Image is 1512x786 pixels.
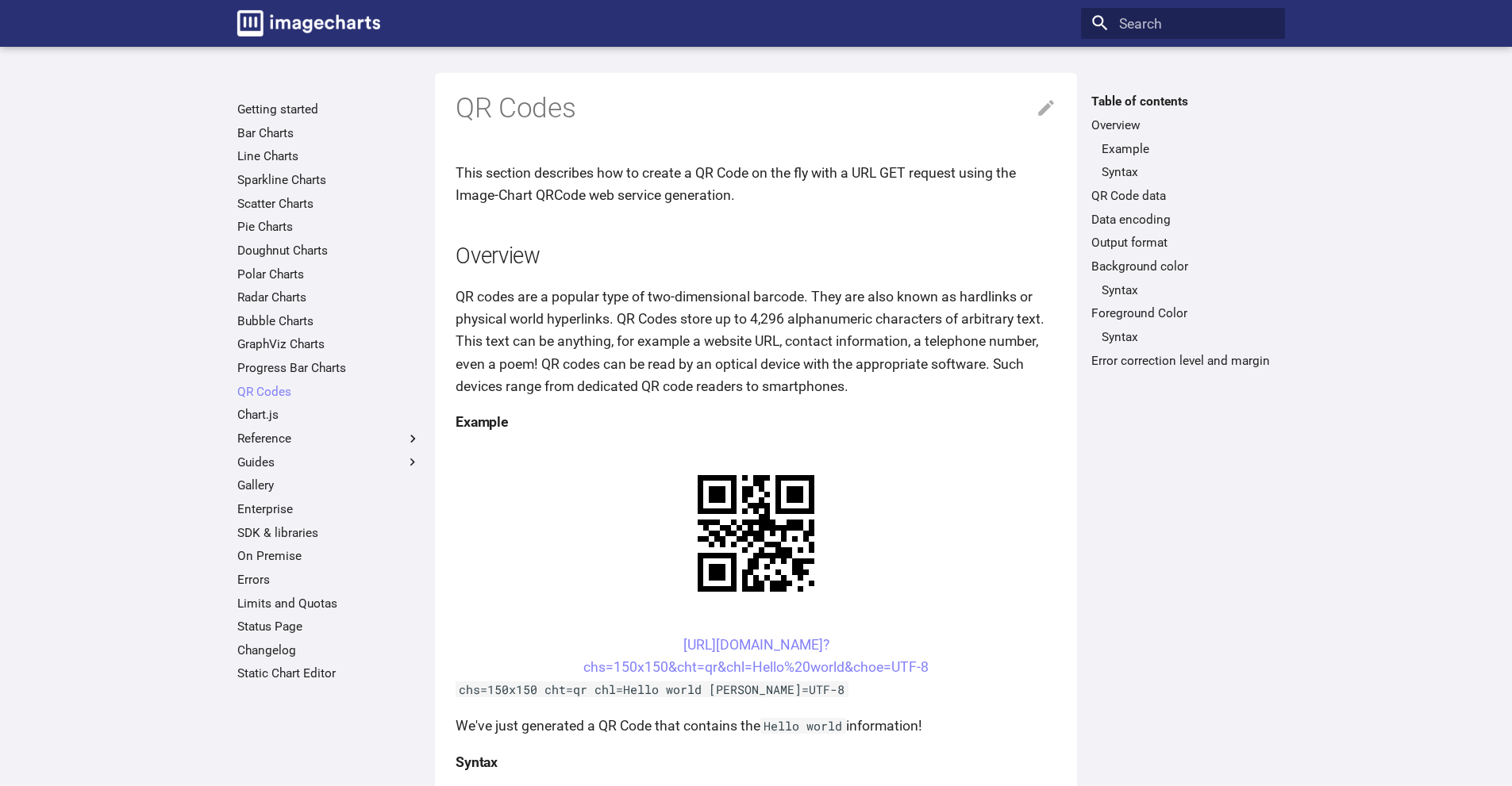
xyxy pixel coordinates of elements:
[1102,141,1275,157] a: Example
[237,102,421,117] a: Getting started
[237,572,421,588] a: Errors
[456,241,1056,272] h2: Overview
[237,665,421,681] a: Static Chart Editor
[456,286,1056,397] p: QR codes are a popular type of two-dimensional barcode. They are also known as hardlinks or physi...
[456,751,1056,773] h4: Syntax
[237,501,421,517] a: Enterprise
[456,162,1056,206] p: This section describes how to create a QR Code on the fly with a URL GET request using the Image-...
[1081,94,1285,368] nav: Table of contents
[1091,235,1275,251] a: Output format
[1091,329,1275,345] nav: Foreground Color
[760,718,846,734] code: Hello world
[1091,305,1275,321] a: Foreground Color
[456,715,1056,737] p: We've just generated a QR Code that contains the information!
[1091,141,1275,181] nav: Overview
[456,681,848,697] code: chs=150x150 cht=qr chl=Hello world [PERSON_NAME]=UTF-8
[1091,353,1275,369] a: Error correction level and margin
[237,360,421,376] a: Progress Bar Charts
[237,431,421,447] label: Reference
[1091,282,1275,298] nav: Background color
[237,384,421,400] a: QR Codes
[237,525,421,541] a: SDK & libraries
[1091,117,1275,133] a: Overview
[1102,282,1275,298] a: Syntax
[237,454,421,470] label: Guides
[237,266,421,282] a: Polar Charts
[583,637,929,675] a: [URL][DOMAIN_NAME]?chs=150x150&cht=qr&chl=Hello%20world&choe=UTF-8
[1081,94,1285,109] label: Table of contents
[237,548,421,564] a: On Premise
[237,336,421,352] a: GraphViz Charts
[237,619,421,635] a: Status Page
[1091,188,1275,204] a: QR Code data
[1102,329,1275,345] a: Syntax
[237,172,421,188] a: Sparkline Charts
[237,313,421,329] a: Bubble Charts
[237,477,421,493] a: Gallery
[237,289,421,305] a: Radar Charts
[670,447,842,619] img: chart
[237,219,421,235] a: Pie Charts
[1091,259,1275,274] a: Background color
[230,3,387,43] a: Image-Charts documentation
[237,642,421,658] a: Changelog
[237,243,421,259] a: Doughnut Charts
[237,148,421,164] a: Line Charts
[237,196,421,212] a: Scatter Charts
[456,90,1056,127] h1: QR Codes
[237,596,421,612] a: Limits and Quotas
[1102,164,1275,180] a: Syntax
[237,125,421,141] a: Bar Charts
[1091,212,1275,228] a: Data encoding
[1081,8,1285,40] input: Search
[237,407,421,423] a: Chart.js
[456,411,1056,433] h4: Example
[237,10,380,36] img: logo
